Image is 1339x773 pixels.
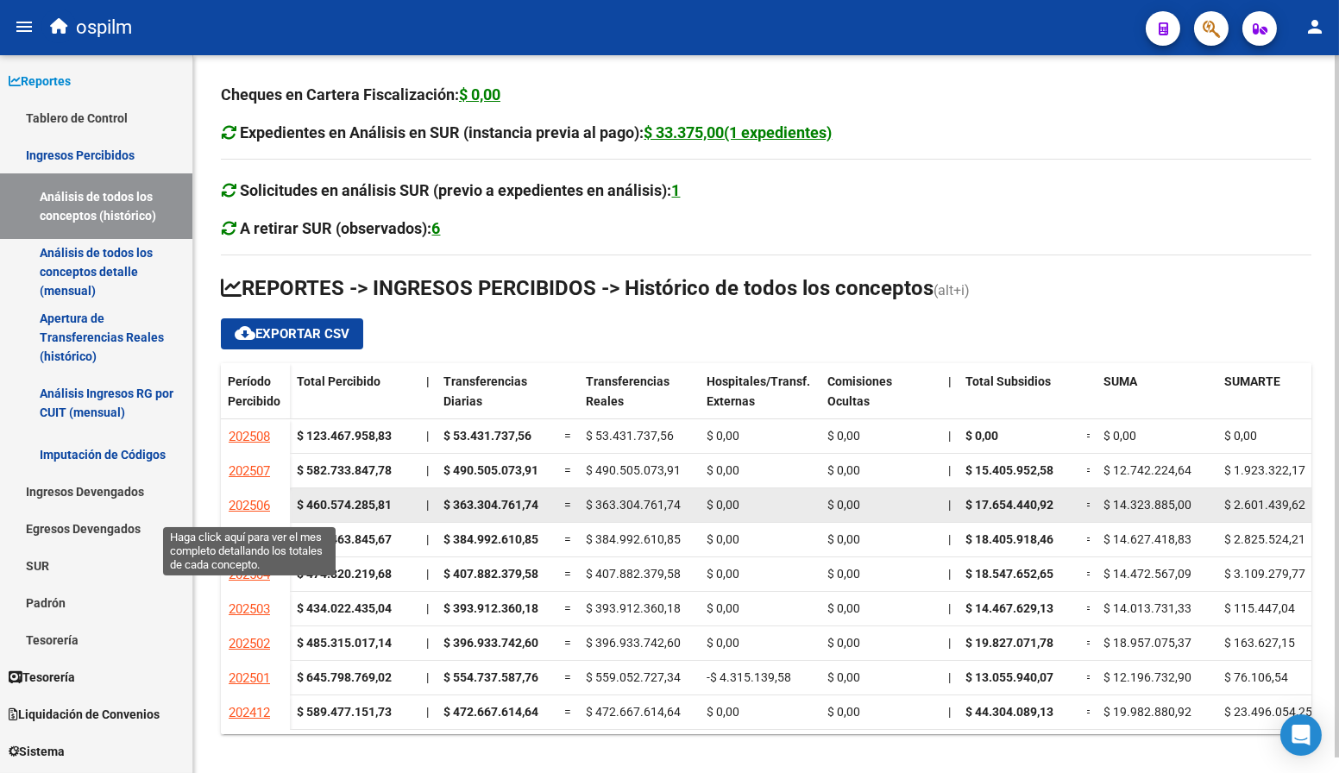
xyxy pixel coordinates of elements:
[672,179,681,203] div: 1
[443,429,531,443] span: $ 53.431.737,56
[707,374,810,408] span: Hospitales/Transf. Externas
[241,219,441,237] strong: A retirar SUR (observados):
[443,705,538,719] span: $ 472.667.614,64
[297,374,380,388] span: Total Percibido
[1086,463,1093,477] span: =
[221,363,290,436] datatable-header-cell: Período Percibido
[564,636,571,650] span: =
[965,498,1053,512] span: $ 17.654.440,92
[1086,429,1093,443] span: =
[229,670,270,686] span: 202501
[965,463,1053,477] span: $ 15.405.952,58
[820,363,941,436] datatable-header-cell: Comisiones Ocultas
[1086,601,1093,615] span: =
[9,742,65,761] span: Sistema
[965,705,1053,719] span: $ 44.304.089,13
[965,429,998,443] span: $ 0,00
[443,532,538,546] span: $ 384.992.610,85
[564,532,571,546] span: =
[1086,670,1093,684] span: =
[827,636,860,650] span: $ 0,00
[564,601,571,615] span: =
[586,705,681,719] span: $ 472.667.614,64
[419,363,437,436] datatable-header-cell: |
[1224,705,1312,719] span: $ 23.496.054,25
[297,567,392,581] strong: $ 474.820.219,68
[1103,429,1136,443] span: $ 0,00
[1086,567,1093,581] span: =
[1103,498,1191,512] span: $ 14.323.885,00
[827,374,892,408] span: Comisiones Ocultas
[948,498,951,512] span: |
[586,463,681,477] span: $ 490.505.073,91
[235,326,349,342] span: Exportar CSV
[443,601,538,615] span: $ 393.912.360,18
[297,463,392,477] strong: $ 582.733.847,78
[586,374,669,408] span: Transferencias Reales
[290,363,419,436] datatable-header-cell: Total Percibido
[1224,374,1280,388] span: SUMARTE
[707,463,739,477] span: $ 0,00
[9,705,160,724] span: Liquidación de Convenios
[443,670,538,684] span: $ 554.737.587,76
[959,363,1079,436] datatable-header-cell: Total Subsidios
[1103,532,1191,546] span: $ 14.627.418,83
[965,601,1053,615] span: $ 14.467.629,13
[1103,601,1191,615] span: $ 14.013.731,33
[14,16,35,37] mat-icon: menu
[827,532,860,546] span: $ 0,00
[459,83,500,107] div: $ 0,00
[426,567,429,581] span: |
[229,498,270,513] span: 202506
[297,636,392,650] strong: $ 485.315.017,14
[827,601,860,615] span: $ 0,00
[948,374,952,388] span: |
[707,429,739,443] span: $ 0,00
[1224,601,1295,615] span: $ 115.447,04
[1103,374,1137,388] span: SUMA
[1086,532,1093,546] span: =
[707,670,791,684] span: -$ 4.315.139,58
[297,670,392,684] strong: $ 645.798.769,02
[586,601,681,615] span: $ 393.912.360,18
[229,636,270,651] span: 202502
[1224,532,1305,546] span: $ 2.825.524,21
[586,498,681,512] span: $ 363.304.761,74
[1224,670,1288,684] span: $ 76.106,54
[229,429,270,444] span: 202508
[965,636,1053,650] span: $ 19.827.071,78
[965,567,1053,581] span: $ 18.547.652,65
[432,217,441,241] div: 6
[707,636,739,650] span: $ 0,00
[235,323,255,343] mat-icon: cloud_download
[228,374,280,408] span: Período Percibido
[443,374,527,408] span: Transferencias Diarias
[426,374,430,388] span: |
[297,601,392,615] strong: $ 434.022.435,04
[229,567,270,582] span: 202504
[564,567,571,581] span: =
[564,463,571,477] span: =
[948,567,951,581] span: |
[948,636,951,650] span: |
[297,498,392,512] strong: $ 460.574.285,81
[1224,636,1295,650] span: $ 163.627,15
[229,463,270,479] span: 202507
[221,318,363,349] button: Exportar CSV
[297,429,392,443] strong: $ 123.467.958,83
[948,601,951,615] span: |
[707,532,739,546] span: $ 0,00
[1086,705,1093,719] span: =
[229,705,270,720] span: 202412
[644,121,833,145] div: $ 33.375,00(1 expedientes)
[437,363,557,436] datatable-header-cell: Transferencias Diarias
[586,532,681,546] span: $ 384.992.610,85
[965,670,1053,684] span: $ 13.055.940,07
[221,276,934,300] span: REPORTES -> INGRESOS PERCIBIDOS -> Histórico de todos los conceptos
[827,463,860,477] span: $ 0,00
[443,463,538,477] span: $ 490.505.073,91
[426,601,429,615] span: |
[948,532,951,546] span: |
[707,498,739,512] span: $ 0,00
[1097,363,1217,436] datatable-header-cell: SUMA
